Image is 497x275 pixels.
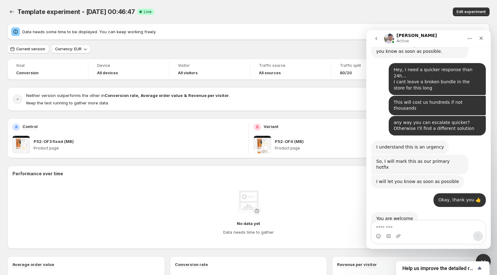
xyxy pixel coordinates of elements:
a: DeviceAll devices [97,62,160,76]
span: Traffic source [259,63,322,68]
span: Conversion [16,71,39,76]
p: Variant [264,123,279,130]
iframe: Intercom live chat [366,30,491,249]
a: Traffic split80/20 [340,62,403,76]
span: Traffic split [340,63,403,68]
span: Help us improve the detailed report for A/B campaigns [402,265,476,271]
button: Show survey - Help us improve the detailed report for A/B campaigns [402,264,483,272]
span: Keep the test running to gather more data. [26,100,109,105]
iframe: Intercom live chat [476,254,491,269]
span: 80/20 [340,71,352,76]
span: Template experiment - [DATE] 00:46:47 [17,8,135,16]
h4: All devices [97,71,118,76]
p: Control [22,123,38,130]
span: Currency: EUR [55,47,82,52]
span: Current version [16,47,45,52]
span: Goal [16,63,79,68]
a: Traffic sourceAll sources [259,62,322,76]
strong: Revenue per visitor [188,93,229,98]
strong: Average order value [141,93,183,98]
p: P52-OF3 fixed (MB) [34,138,74,144]
button: Back [7,7,16,16]
span: Neither version outperforms the other in . [26,93,230,98]
img: P52-OF3 fixed (MB) [12,136,30,153]
span: Data needs some time to be displayed. You can keep working freely. [22,29,424,35]
h3: Average order value [12,261,54,268]
h2: Performance over time [12,171,485,177]
button: Current version [7,45,49,53]
h4: No data yet [237,220,260,227]
h2: B [256,125,259,130]
h2: A [15,125,18,130]
strong: , [138,93,139,98]
h4: Data needs time to gather [223,229,274,235]
button: Edit experiment [453,7,490,16]
img: P52-OF4 (MB) [254,136,271,153]
a: GoalConversion [16,62,79,76]
p: P52-OF4 (MB) [275,138,304,144]
h4: All sources [259,71,281,76]
p: Product page [275,146,485,151]
h2: - [16,96,19,102]
a: VisitorAll visitors [178,62,241,76]
span: Device [97,63,160,68]
p: Product page [34,146,243,151]
h4: All visitors [178,71,198,76]
button: Currency: EUR [51,45,90,53]
strong: & [184,93,187,98]
strong: Conversion rate [105,93,138,98]
span: Edit experiment [457,9,486,14]
h3: Revenue per visitor [337,261,377,268]
h3: Conversion rate [175,261,208,268]
span: Visitor [178,63,241,68]
span: Live [144,9,152,14]
img: No data yet [236,190,261,215]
